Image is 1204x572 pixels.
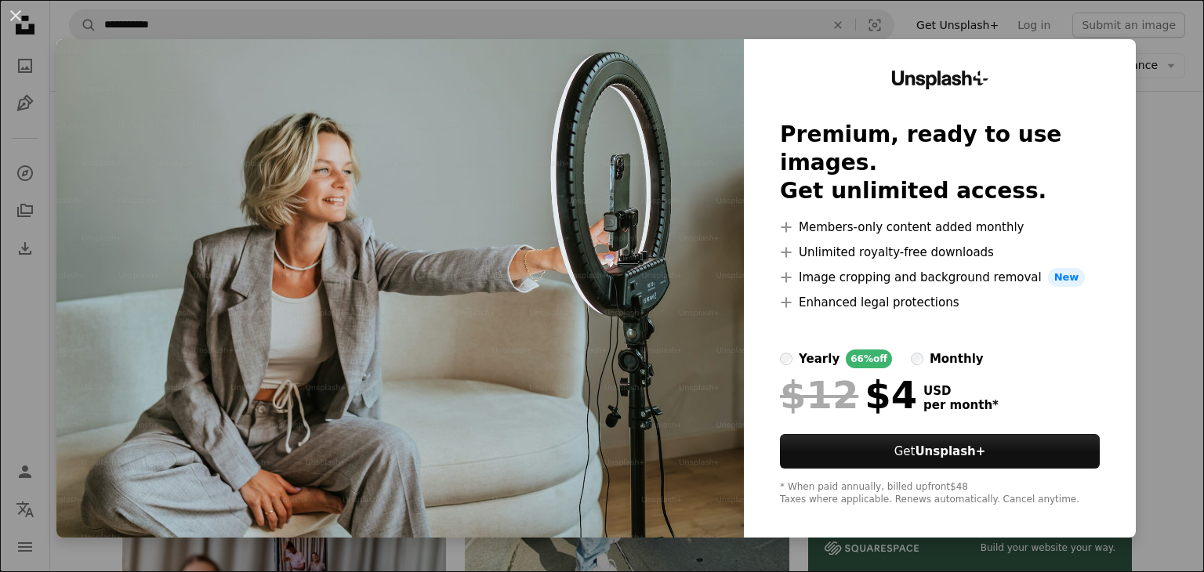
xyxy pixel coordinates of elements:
[799,349,840,368] div: yearly
[780,293,1100,312] li: Enhanced legal protections
[780,375,917,415] div: $4
[780,353,792,365] input: yearly66%off
[780,121,1100,205] h2: Premium, ready to use images. Get unlimited access.
[780,434,1100,469] button: GetUnsplash+
[780,375,858,415] span: $12
[1048,268,1086,287] span: New
[846,349,892,368] div: 66% off
[923,398,999,412] span: per month *
[780,218,1100,237] li: Members-only content added monthly
[780,243,1100,262] li: Unlimited royalty-free downloads
[915,444,985,458] strong: Unsplash+
[780,481,1100,506] div: * When paid annually, billed upfront $48 Taxes where applicable. Renews automatically. Cancel any...
[911,353,923,365] input: monthly
[923,384,999,398] span: USD
[780,268,1100,287] li: Image cropping and background removal
[930,349,984,368] div: monthly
